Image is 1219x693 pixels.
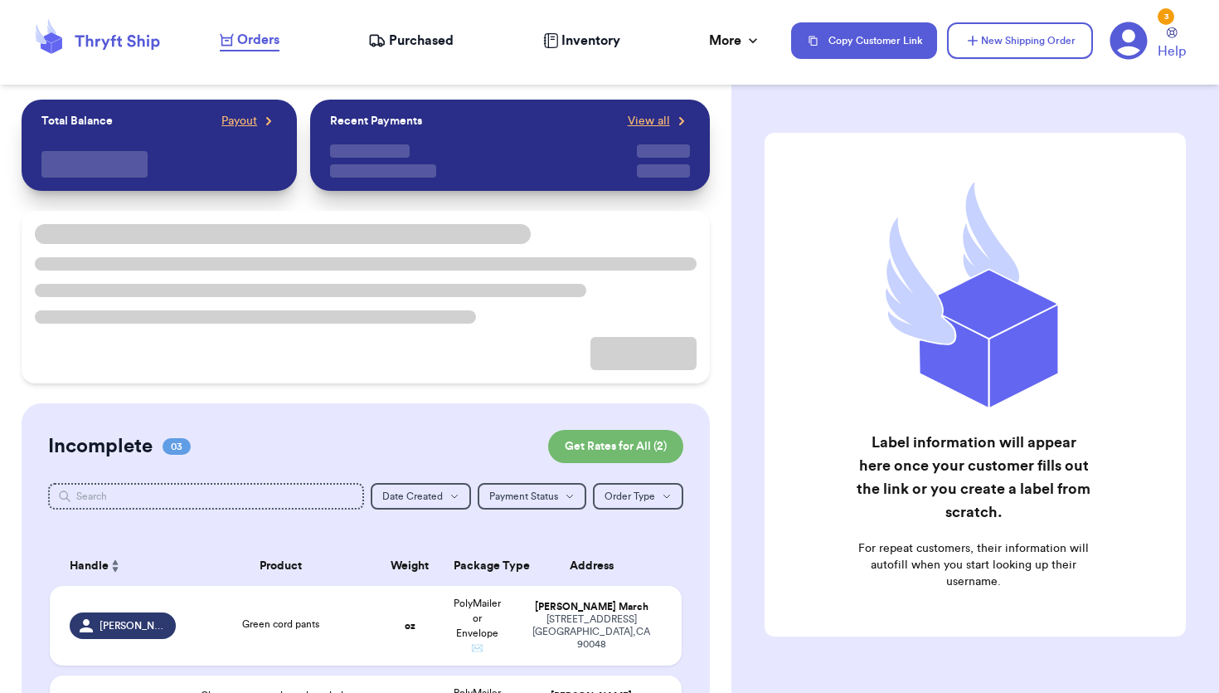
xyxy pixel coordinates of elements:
[628,113,670,129] span: View all
[70,558,109,575] span: Handle
[41,113,113,129] p: Total Balance
[221,113,277,129] a: Payout
[100,619,166,632] span: [PERSON_NAME]
[628,113,690,129] a: View all
[371,483,471,510] button: Date Created
[186,546,376,586] th: Product
[220,30,279,51] a: Orders
[444,546,512,586] th: Package Type
[593,483,683,510] button: Order Type
[48,433,153,460] h2: Incomplete
[163,438,191,455] span: 03
[522,613,662,651] div: [STREET_ADDRESS] [GEOGRAPHIC_DATA] , CA 90048
[376,546,444,586] th: Weight
[109,556,122,576] button: Sort ascending
[221,113,257,129] span: Payout
[405,621,415,631] strong: oz
[382,491,443,501] span: Date Created
[242,619,319,629] span: Green cord pants
[791,22,937,59] button: Copy Customer Link
[1110,22,1148,60] a: 3
[478,483,586,510] button: Payment Status
[48,483,363,510] input: Search
[512,546,682,586] th: Address
[856,540,1090,590] p: For repeat customers, their information will autofill when you start looking up their username.
[1158,41,1186,61] span: Help
[1158,27,1186,61] a: Help
[605,491,655,501] span: Order Type
[543,31,620,51] a: Inventory
[1158,8,1174,25] div: 3
[548,430,683,463] button: Get Rates for All (2)
[947,22,1093,59] button: New Shipping Order
[856,431,1090,524] h2: Label information will appear here once your customer fills out the link or you create a label fr...
[368,31,454,51] a: Purchased
[454,598,501,653] span: PolyMailer or Envelope ✉️
[389,31,454,51] span: Purchased
[709,31,761,51] div: More
[561,31,620,51] span: Inventory
[522,601,662,613] div: [PERSON_NAME] March
[237,30,279,50] span: Orders
[489,491,558,501] span: Payment Status
[330,113,422,129] p: Recent Payments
